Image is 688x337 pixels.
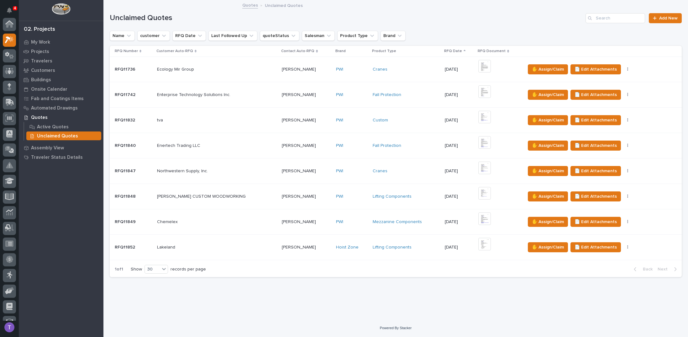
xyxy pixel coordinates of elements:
[115,91,137,98] p: RFQ11742
[24,131,103,140] a: Unclaimed Quotes
[31,77,51,83] p: Buildings
[381,31,406,41] button: Brand
[19,113,103,122] a: Quotes
[115,116,136,123] p: RFQ11832
[156,48,193,55] p: Customer Auto-RFQ
[282,243,317,250] p: [PERSON_NAME]
[373,92,401,98] a: Fall Protection
[110,262,128,277] p: 1 of 1
[639,266,653,272] span: Back
[19,66,103,75] a: Customers
[31,105,78,111] p: Automated Drawings
[282,167,317,174] p: [PERSON_NAME]
[528,141,568,151] button: ✋ Assign/Claim
[629,266,655,272] button: Back
[110,31,135,41] button: Name
[336,118,343,123] a: PWI
[655,266,682,272] button: Next
[157,142,202,148] p: Enertech Trading LLC
[336,92,343,98] a: PWI
[336,67,343,72] a: PWI
[131,267,142,272] p: Show
[570,191,621,201] button: 📄 Edit Attachments
[575,91,617,99] span: 📄 Edit Attachments
[24,122,103,131] a: Active Quotes
[19,103,103,113] a: Automated Drawings
[528,191,568,201] button: ✋ Assign/Claim
[157,91,232,98] p: Enterprise Technology Solutions Inc.
[659,16,678,20] span: Add New
[110,133,682,158] tr: RFQ11840RFQ11840 Enertech Trading LLCEnertech Trading LLC [PERSON_NAME][PERSON_NAME] PWI Fall Pro...
[19,75,103,84] a: Buildings
[281,48,314,55] p: Contact Auto-RFQ
[570,166,621,176] button: 📄 Edit Attachments
[445,219,473,225] p: [DATE]
[282,116,317,123] p: [PERSON_NAME]
[19,152,103,162] a: Traveler Status Details
[373,67,387,72] a: Cranes
[302,31,335,41] button: Salesman
[336,168,343,174] a: PWI
[532,91,564,99] span: ✋ Assign/Claim
[31,49,49,55] p: Projects
[110,209,682,235] tr: RFQ11849RFQ11849 ChemelexChemelex [PERSON_NAME][PERSON_NAME] PWI Mezzanine Components [DATE]✋ Ass...
[445,194,473,199] p: [DATE]
[31,145,64,151] p: Assembly View
[157,116,164,123] p: tva
[373,245,412,250] a: Lifting Components
[373,194,412,199] a: Lifting Components
[282,142,317,148] p: [PERSON_NAME]
[532,218,564,226] span: ✋ Assign/Claim
[528,115,568,125] button: ✋ Assign/Claim
[31,115,48,120] p: Quotes
[115,66,137,72] p: RFQ11736
[528,64,568,74] button: ✋ Assign/Claim
[115,167,137,174] p: RFQ11847
[575,66,617,73] span: 📄 Edit Attachments
[115,243,136,250] p: RFQ11852
[570,141,621,151] button: 📄 Edit Attachments
[445,67,473,72] p: [DATE]
[208,31,257,41] button: Last Followed Up
[336,143,343,148] a: PWI
[575,116,617,124] span: 📄 Edit Attachments
[575,218,617,226] span: 📄 Edit Attachments
[8,8,16,18] div: Notifications4
[31,96,84,102] p: Fab and Coatings Items
[137,31,170,41] button: customer
[110,82,682,108] tr: RFQ11742RFQ11742 Enterprise Technology Solutions Inc.Enterprise Technology Solutions Inc. [PERSON...
[528,217,568,227] button: ✋ Assign/Claim
[31,68,55,73] p: Customers
[528,166,568,176] button: ✋ Assign/Claim
[14,6,16,10] p: 4
[532,142,564,149] span: ✋ Assign/Claim
[528,90,568,100] button: ✋ Assign/Claim
[282,91,317,98] p: [PERSON_NAME]
[373,118,388,123] a: Custom
[3,4,16,17] button: Notifications
[373,143,401,148] a: Fall Protection
[157,243,176,250] p: Lakeland
[649,13,682,23] a: Add New
[570,242,621,252] button: 📄 Edit Attachments
[336,219,343,225] a: PWI
[19,37,103,47] a: My Work
[335,48,346,55] p: Brand
[19,56,103,66] a: Travelers
[445,168,473,174] p: [DATE]
[372,48,396,55] p: Product Type
[31,58,52,64] p: Travelers
[3,321,16,334] button: users-avatar
[110,235,682,260] tr: RFQ11852RFQ11852 LakelandLakeland [PERSON_NAME][PERSON_NAME] Hoist Zone Lifting Components [DATE]...
[532,193,564,200] span: ✋ Assign/Claim
[373,219,422,225] a: Mezzanine Components
[31,40,50,45] p: My Work
[586,13,645,23] input: Search
[115,142,137,148] p: RFQ11840
[445,245,473,250] p: [DATE]
[145,266,160,273] div: 30
[19,94,103,103] a: Fab and Coatings Items
[110,57,682,82] tr: RFQ11736RFQ11736 Ecology Mir GroupEcology Mir Group [PERSON_NAME][PERSON_NAME] PWI Cranes [DATE]✋...
[157,66,195,72] p: Ecology Mir Group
